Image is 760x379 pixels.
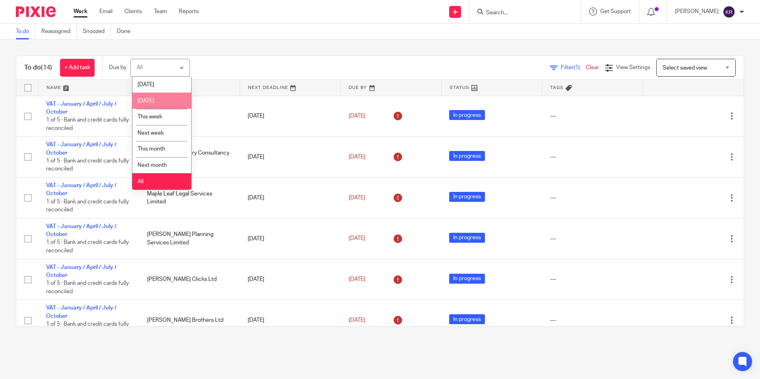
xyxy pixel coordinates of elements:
[41,64,52,71] span: (14)
[550,153,635,161] div: ---
[349,277,365,282] span: [DATE]
[139,300,240,341] td: [PERSON_NAME] Brothers Ltd
[138,98,154,104] span: [DATE]
[550,112,635,120] div: ---
[138,162,167,168] span: Next month
[240,259,341,300] td: [DATE]
[240,96,341,137] td: [DATE]
[349,113,365,119] span: [DATE]
[60,59,95,77] a: + Add task
[46,305,116,319] a: VAT - January / April / July / October
[349,195,365,201] span: [DATE]
[449,110,485,120] span: In progress
[46,281,129,295] span: 1 of 5 · Bank and credit cards fully reconciled
[46,265,116,278] a: VAT - January / April / July / October
[46,240,129,254] span: 1 of 5 · Bank and credit cards fully reconciled
[550,275,635,283] div: ---
[240,178,341,219] td: [DATE]
[561,65,586,70] span: Filter
[138,130,164,136] span: Next week
[74,8,87,15] a: Work
[240,300,341,341] td: [DATE]
[46,158,129,172] span: 1 of 5 · Bank and credit cards fully reconciled
[46,199,129,213] span: 1 of 5 · Bank and credit cards fully reconciled
[349,236,365,242] span: [DATE]
[41,24,77,39] a: Reassigned
[138,114,162,120] span: This week
[154,8,167,15] a: Team
[46,183,116,196] a: VAT - January / April / July / October
[138,179,143,184] span: All
[550,235,635,243] div: ---
[550,316,635,324] div: ---
[449,233,485,243] span: In progress
[449,314,485,324] span: In progress
[16,6,56,17] img: Pixie
[46,142,116,155] a: VAT - January / April / July / October
[139,259,240,300] td: [PERSON_NAME] Clicks Ltd
[723,6,735,18] img: svg%3E
[138,146,165,152] span: This month
[550,85,564,90] span: Tags
[117,24,136,39] a: Done
[550,194,635,202] div: ---
[109,64,126,72] p: Due by
[240,137,341,178] td: [DATE]
[16,24,35,39] a: To do
[137,65,143,70] div: All
[139,218,240,259] td: [PERSON_NAME] Planning Services Limited
[600,9,631,14] span: Get Support
[240,218,341,259] td: [DATE]
[586,65,599,70] a: Clear
[46,321,129,335] span: 1 of 5 · Bank and credit cards fully reconciled
[124,8,142,15] a: Clients
[138,82,154,87] span: [DATE]
[449,151,485,161] span: In progress
[449,192,485,202] span: In progress
[46,101,116,115] a: VAT - January / April / July / October
[46,117,129,131] span: 1 of 5 · Bank and credit cards fully reconciled
[349,317,365,323] span: [DATE]
[574,65,580,70] span: (1)
[485,10,557,17] input: Search
[83,24,111,39] a: Snoozed
[99,8,112,15] a: Email
[349,154,365,160] span: [DATE]
[449,274,485,284] span: In progress
[616,65,650,70] span: View Settings
[663,65,707,71] span: Select saved view
[139,178,240,219] td: Maple Leaf Legal Services Limited
[46,224,116,237] a: VAT - January / April / July / October
[24,64,52,72] h1: To do
[179,8,199,15] a: Reports
[675,8,719,15] p: [PERSON_NAME]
